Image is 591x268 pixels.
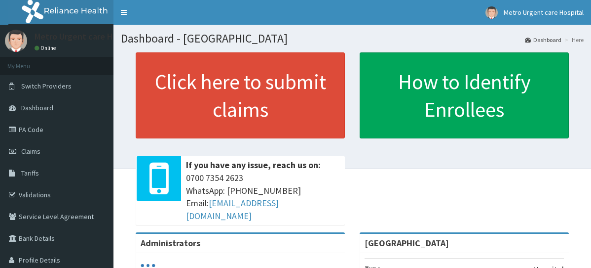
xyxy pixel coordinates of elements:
img: User Image [485,6,498,19]
span: Switch Providers [21,82,72,90]
span: 0700 7354 2623 WhatsApp: [PHONE_NUMBER] Email: [186,172,340,223]
a: Dashboard [525,36,561,44]
p: Metro Urgent care Hospital [35,32,140,41]
h1: Dashboard - [GEOGRAPHIC_DATA] [121,32,584,45]
li: Here [562,36,584,44]
a: How to Identify Enrollees [360,52,569,138]
a: Online [35,45,58,51]
b: Administrators [141,237,200,249]
a: Click here to submit claims [136,52,345,138]
span: Dashboard [21,103,53,112]
span: Metro Urgent care Hospital [504,8,584,17]
span: Claims [21,147,40,156]
img: User Image [5,30,27,52]
strong: [GEOGRAPHIC_DATA] [365,237,449,249]
span: Tariffs [21,169,39,178]
b: If you have any issue, reach us on: [186,159,321,171]
a: [EMAIL_ADDRESS][DOMAIN_NAME] [186,197,279,222]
